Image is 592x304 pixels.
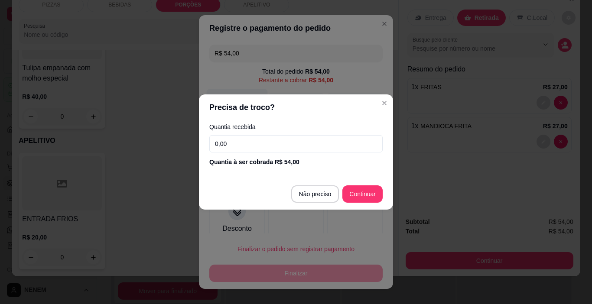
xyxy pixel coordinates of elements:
button: Não preciso [291,185,339,203]
div: Quantia à ser cobrada R$ 54,00 [209,158,383,166]
label: Quantia recebida [209,124,383,130]
button: Continuar [342,185,383,203]
button: Close [377,96,391,110]
header: Precisa de troco? [199,94,393,120]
